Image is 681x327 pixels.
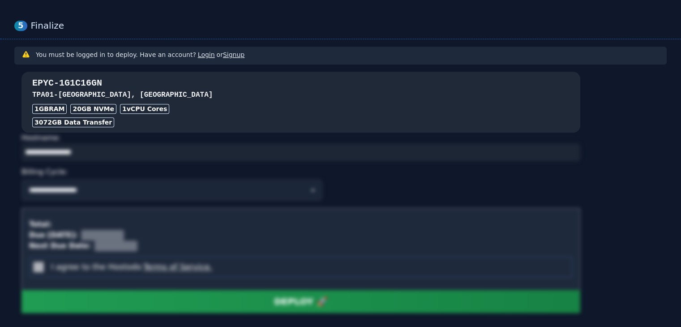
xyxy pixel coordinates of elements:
[29,241,91,251] div: Next Due Date:
[141,261,212,273] button: I agree to the Hostodo
[141,262,212,271] a: Terms of Service.
[274,295,328,308] div: DEPLOY 🚀
[198,51,215,58] a: Login
[31,20,667,31] div: Finalize
[29,230,77,241] div: Due [DATE]:
[32,90,570,100] h3: TPA01 - [GEOGRAPHIC_DATA], [GEOGRAPHIC_DATA]
[14,21,27,31] div: 5
[32,104,67,114] div: 1GB RAM
[29,219,51,230] div: Total:
[36,50,244,59] h3: You must be logged in to deploy. Have an account? or
[223,51,244,58] a: Signup
[21,165,580,179] div: Billing Cycle:
[51,261,212,273] label: I agree to the Hostodo
[32,117,114,127] div: 3072 GB Data Transfer
[32,77,570,90] h3: EPYC-1G1C16GN
[70,104,116,114] div: 20 GB NVMe
[21,290,580,313] button: DEPLOY 🚀
[120,104,169,114] div: 1 vCPU Cores
[21,133,580,161] div: Hostname:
